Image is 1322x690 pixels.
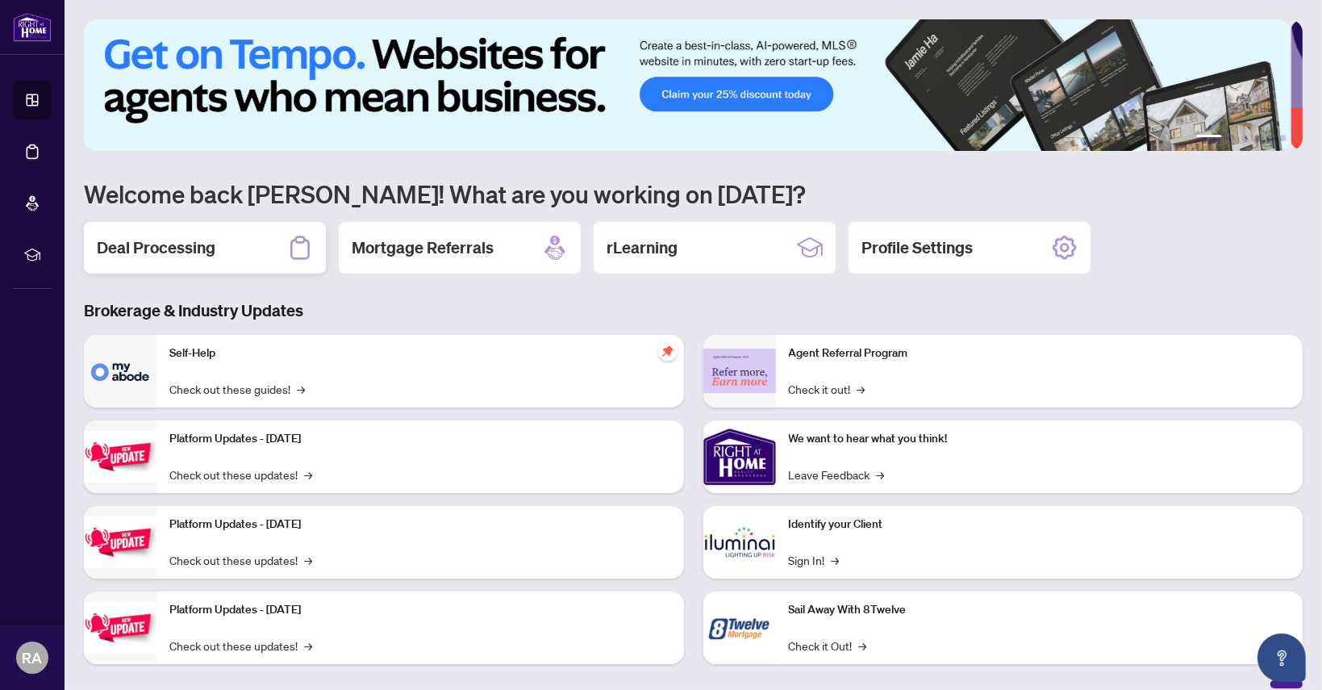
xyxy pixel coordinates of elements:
[169,466,312,483] a: Check out these updates!→
[1280,135,1287,141] button: 6
[169,380,305,398] a: Check out these guides!→
[23,646,43,669] span: RA
[789,516,1291,533] p: Identify your Client
[84,299,1303,322] h3: Brokerage & Industry Updates
[859,637,867,654] span: →
[789,637,867,654] a: Check it Out!→
[789,551,840,569] a: Sign In!→
[1254,135,1261,141] button: 4
[1196,135,1222,141] button: 1
[304,551,312,569] span: →
[352,236,494,259] h2: Mortgage Referrals
[861,236,973,259] h2: Profile Settings
[169,637,312,654] a: Check out these updates!→
[84,178,1303,209] h1: Welcome back [PERSON_NAME]! What are you working on [DATE]?
[297,380,305,398] span: →
[877,466,885,483] span: →
[1257,634,1306,682] button: Open asap
[789,380,865,398] a: Check it out!→
[703,592,776,664] img: Sail Away With 8Twelve
[169,551,312,569] a: Check out these updates!→
[169,345,671,362] p: Self-Help
[84,335,156,408] img: Self-Help
[607,236,678,259] h2: rLearning
[304,466,312,483] span: →
[658,341,678,361] span: pushpin
[84,19,1291,151] img: Slide 0
[1241,135,1248,141] button: 3
[857,380,865,398] span: →
[84,431,156,482] img: Platform Updates - July 21, 2025
[97,236,215,259] h2: Deal Processing
[13,12,52,42] img: logo
[703,349,776,393] img: Agent Referral Program
[789,345,1291,362] p: Agent Referral Program
[84,602,156,653] img: Platform Updates - June 23, 2025
[169,430,671,448] p: Platform Updates - [DATE]
[832,551,840,569] span: →
[84,516,156,567] img: Platform Updates - July 8, 2025
[789,466,885,483] a: Leave Feedback→
[169,516,671,533] p: Platform Updates - [DATE]
[703,420,776,493] img: We want to hear what you think!
[703,506,776,579] img: Identify your Client
[1228,135,1235,141] button: 2
[789,601,1291,619] p: Sail Away With 8Twelve
[169,601,671,619] p: Platform Updates - [DATE]
[1267,135,1274,141] button: 5
[304,637,312,654] span: →
[789,430,1291,448] p: We want to hear what you think!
